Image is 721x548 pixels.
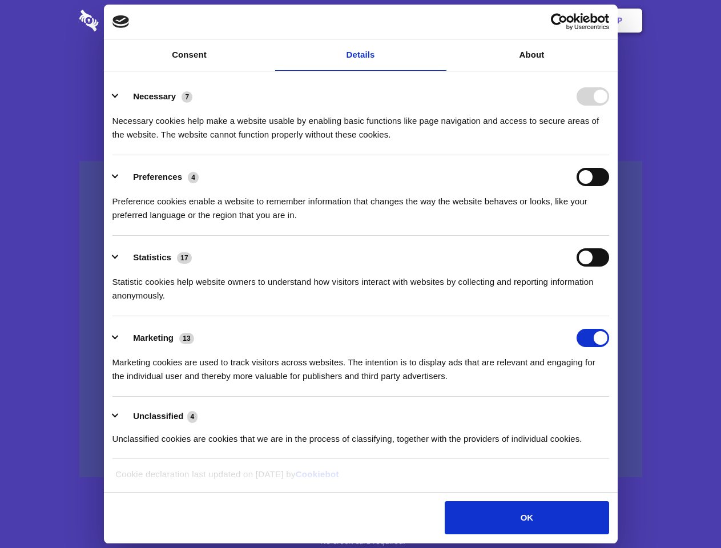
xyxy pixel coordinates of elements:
span: 13 [179,333,194,344]
a: Cookiebot [296,469,339,479]
label: Marketing [133,333,174,342]
a: Contact [463,3,515,38]
div: Preference cookies enable a website to remember information that changes the way the website beha... [112,186,609,222]
button: Unclassified (4) [112,409,205,424]
a: Usercentrics Cookiebot - opens in a new window [509,13,609,30]
a: Login [518,3,567,38]
a: Wistia video thumbnail [79,161,642,478]
iframe: Drift Widget Chat Controller [664,491,707,534]
span: 7 [182,91,192,103]
button: Statistics (17) [112,248,199,267]
a: Consent [104,39,275,71]
label: Preferences [133,172,182,182]
a: Pricing [335,3,385,38]
a: About [446,39,618,71]
label: Statistics [133,252,171,262]
div: Statistic cookies help website owners to understand how visitors interact with websites by collec... [112,267,609,303]
label: Necessary [133,91,176,101]
div: Cookie declaration last updated on [DATE] by [107,468,614,490]
button: Necessary (7) [112,87,200,106]
button: Marketing (13) [112,329,202,347]
div: Marketing cookies are used to track visitors across websites. The intention is to display ads tha... [112,347,609,383]
button: Preferences (4) [112,168,206,186]
button: OK [445,501,609,534]
div: Necessary cookies help make a website usable by enabling basic functions like page navigation and... [112,106,609,142]
h4: Auto-redaction of sensitive data, encrypted data sharing and self-destructing private chats. Shar... [79,104,642,142]
span: 17 [177,252,192,264]
h1: Eliminate Slack Data Loss. [79,51,642,92]
span: 4 [187,411,198,422]
span: 4 [188,172,199,183]
div: Unclassified cookies are cookies that we are in the process of classifying, together with the pro... [112,424,609,446]
img: logo-wordmark-white-trans-d4663122ce5f474addd5e946df7df03e33cb6a1c49d2221995e7729f52c070b2.svg [79,10,177,31]
a: Details [275,39,446,71]
img: logo [112,15,130,28]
